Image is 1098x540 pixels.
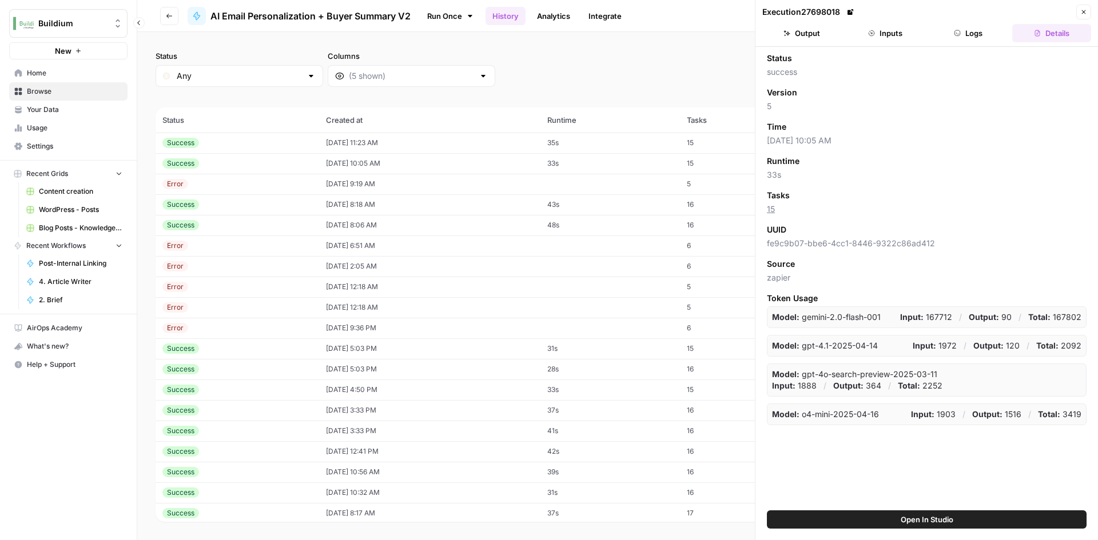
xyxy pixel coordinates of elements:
span: fe9c9b07-bbe6-4cc1-8446-9322c86ad412 [767,238,1087,249]
td: 5 [680,277,790,297]
div: Success [162,405,199,415]
span: Blog Posts - Knowledge Base.csv [39,223,122,233]
a: AI Email Personalization + Buyer Summary V2 [188,7,411,25]
span: Buildium [38,18,108,29]
td: 37s [540,400,680,421]
td: 16 [680,462,790,482]
p: gpt-4.1-2025-04-14 [772,340,878,351]
td: [DATE] 8:18 AM [319,194,540,215]
td: 33s [540,379,680,400]
span: Token Usage [767,293,1087,304]
label: Columns [328,50,495,62]
td: 39s [540,462,680,482]
div: Error [162,302,188,313]
strong: Output: [972,409,1002,419]
input: (5 shown) [349,70,474,82]
p: 167712 [900,311,952,323]
span: Your Data [27,105,122,115]
td: [DATE] 2:05 AM [319,256,540,277]
strong: Total: [898,381,920,390]
td: 6 [680,256,790,277]
a: Browse [9,82,128,101]
td: [DATE] 10:05 AM [319,153,540,174]
div: Success [162,446,199,457]
button: Logs [929,24,1008,42]
a: Home [9,64,128,82]
div: Success [162,343,199,354]
p: / [1019,311,1021,323]
span: zapier [767,272,1087,283]
p: 120 [973,340,1020,351]
a: Settings [9,137,128,155]
strong: Output: [973,341,1004,350]
p: / [823,380,826,391]
a: 4. Article Writer [21,273,128,291]
button: Help + Support [9,355,128,374]
td: [DATE] 5:03 PM [319,338,540,359]
strong: Model: [772,312,799,322]
span: Time [767,121,786,133]
label: Status [156,50,323,62]
td: 16 [680,194,790,215]
td: 16 [680,441,790,462]
input: Any [177,70,302,82]
button: Workspace: Buildium [9,9,128,38]
div: Success [162,220,199,230]
td: 42s [540,441,680,462]
strong: Output: [969,312,999,322]
td: 16 [680,421,790,441]
p: 3419 [1038,409,1081,420]
span: [DATE] 10:05 AM [767,135,1087,146]
img: Buildium Logo [13,13,34,34]
strong: Output: [833,381,864,390]
td: [DATE] 10:32 AM [319,482,540,503]
strong: Total: [1038,409,1060,419]
td: 17 [680,503,790,523]
p: / [959,311,962,323]
th: Status [156,107,319,133]
span: AirOps Academy [27,323,122,333]
div: Success [162,508,199,518]
td: 33s [540,153,680,174]
strong: Input: [772,381,795,390]
td: 15 [680,338,790,359]
a: Run Once [420,6,481,26]
td: 31s [540,482,680,503]
td: 28s [540,359,680,379]
a: Content creation [21,182,128,201]
p: 2092 [1036,340,1081,351]
span: 2. Brief [39,295,122,305]
span: New [55,45,71,57]
span: Post-Internal Linking [39,258,122,269]
p: 90 [969,311,1012,323]
td: [DATE] 12:18 AM [319,297,540,318]
p: 1516 [972,409,1021,420]
div: Success [162,385,199,395]
a: AirOps Academy [9,319,128,337]
a: Your Data [9,101,128,119]
button: Open In Studio [767,510,1087,529]
span: Browse [27,86,122,97]
span: Source [767,258,795,270]
p: 364 [833,380,881,391]
span: UUID [767,224,786,235]
span: Status [767,53,792,64]
a: Post-Internal Linking [21,254,128,273]
span: Recent Workflows [26,241,86,251]
div: Error [162,179,188,189]
p: gpt-4o-search-preview-2025-03-11 [772,369,937,380]
p: / [1027,340,1029,351]
p: 167802 [1028,311,1081,323]
button: Output [762,24,841,42]
p: / [962,409,965,420]
td: 43s [540,194,680,215]
span: WordPress - Posts [39,205,122,215]
th: Runtime [540,107,680,133]
div: Error [162,261,188,271]
span: Home [27,68,122,78]
td: [DATE] 3:33 PM [319,421,540,441]
td: [DATE] 12:41 PM [319,441,540,462]
button: Recent Workflows [9,237,128,254]
strong: Input: [900,312,924,322]
a: WordPress - Posts [21,201,128,219]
